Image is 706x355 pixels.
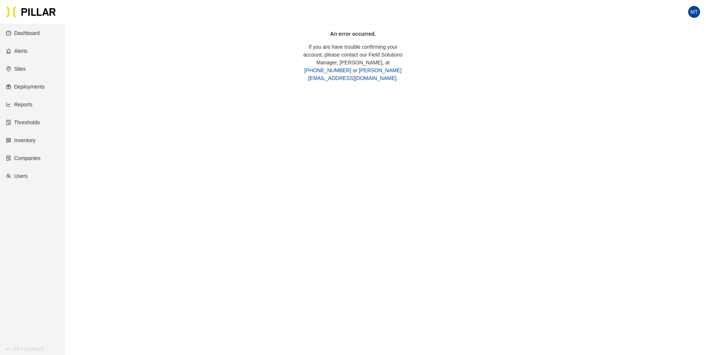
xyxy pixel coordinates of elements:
[6,6,56,18] img: Pillar Technologies
[301,43,405,82] p: If you are have trouble confirming your account, please contact our Field Solutions Manager, [PER...
[6,66,26,72] a: environmentSites
[301,30,405,38] p: An error occurred.
[6,84,45,90] a: giftDeployments
[6,30,40,36] a: dashboardDashboard
[6,102,32,108] a: line-chartReports
[6,119,40,125] a: exceptionThresholds
[6,173,28,179] a: teamUsers
[6,48,28,54] a: alertAlerts
[304,67,351,73] a: [PHONE_NUMBER]
[690,6,698,18] span: MT
[6,137,36,143] a: qrcodeInventory
[6,155,41,161] a: solutionCompanies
